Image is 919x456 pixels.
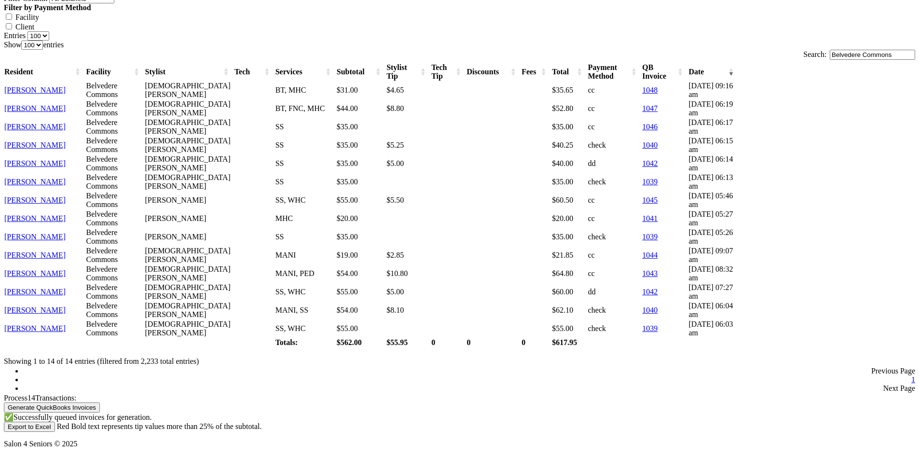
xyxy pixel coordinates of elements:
td: $20.00 [551,209,587,228]
span: ✅ [4,413,14,421]
td: $52.80 [551,99,587,118]
td: [DEMOGRAPHIC_DATA][PERSON_NAME] [144,154,233,173]
a: [PERSON_NAME] [4,214,66,222]
td: $5.25 [386,136,431,154]
td: Belvedere Commons [86,81,145,99]
td: check [588,319,642,338]
a: 1039 [642,178,658,186]
a: 1 [911,375,915,384]
td: Belvedere Commons [86,191,145,209]
a: 1040 [642,141,658,149]
td: dd [588,154,642,173]
label: Client [15,23,34,31]
td: [DATE] 06:03 am [688,319,739,338]
label: Show entries [4,41,64,49]
td: $4.65 [386,81,431,99]
a: 1045 [642,196,658,204]
td: $35.00 [336,154,386,173]
th: Stylist: activate to sort column ascending [144,63,233,81]
span: 14 [27,394,35,402]
td: [DATE] 06:15 am [688,136,739,154]
td: [DATE] 06:14 am [688,154,739,173]
a: 1040 [642,306,658,314]
strong: Filter by Payment Method [4,3,91,12]
td: check [588,136,642,154]
td: [DEMOGRAPHIC_DATA][PERSON_NAME] [144,81,233,99]
td: BT, MHC [275,81,336,99]
a: [PERSON_NAME] [4,233,66,241]
span: Process Transactions: [4,394,77,402]
td: [DATE] 05:26 am [688,228,739,246]
a: [PERSON_NAME] [4,306,66,314]
a: Previous Page [871,367,915,375]
strong: Totals: [275,338,298,346]
td: $44.00 [336,99,386,118]
a: [PERSON_NAME] [4,269,66,277]
th: $562.00 [336,338,386,347]
label: Search: [803,50,915,58]
td: $54.00 [336,301,386,319]
td: $5.00 [386,283,431,301]
td: Belvedere Commons [86,118,145,136]
td: [DATE] 09:16 am [688,81,739,99]
td: MANI [275,246,336,264]
p: Salon 4 Seniors © 2025 [4,440,915,448]
td: $35.00 [551,173,587,191]
th: Tech Tip: activate to sort column ascending [431,63,466,81]
th: QB Invoice: activate to sort column ascending [642,63,688,81]
th: Discounts: activate to sort column ascending [466,63,521,81]
td: BT, FNC, MHC [275,99,336,118]
input: Search: [830,50,915,60]
td: SS [275,154,336,173]
td: $19.00 [336,246,386,264]
th: Facility: activate to sort column ascending [86,63,145,81]
td: $55.00 [336,319,386,338]
td: $8.10 [386,301,431,319]
div: Showing 1 to 14 of 14 entries (filtered from 2,233 total entries) [4,350,915,366]
td: $35.00 [336,118,386,136]
td: check [588,228,642,246]
td: Belvedere Commons [86,173,145,191]
td: SS [275,136,336,154]
a: 1047 [642,104,658,112]
td: $5.00 [386,154,431,173]
a: [PERSON_NAME] [4,104,66,112]
a: [PERSON_NAME] [4,141,66,149]
td: check [588,301,642,319]
label: Entries [4,31,26,40]
a: 1039 [642,324,658,332]
td: $40.25 [551,136,587,154]
td: [DEMOGRAPHIC_DATA][PERSON_NAME] [144,99,233,118]
td: Belvedere Commons [86,301,145,319]
td: [DEMOGRAPHIC_DATA][PERSON_NAME] [144,246,233,264]
td: $35.65 [551,81,587,99]
th: $617.95 [551,338,587,347]
th: Subtotal: activate to sort column ascending [336,63,386,81]
td: [DATE] 08:32 am [688,264,739,283]
td: $2.85 [386,246,431,264]
td: $55.00 [336,191,386,209]
a: [PERSON_NAME] [4,86,66,94]
td: $60.50 [551,191,587,209]
th: Stylist Tip: activate to sort column ascending [386,63,431,81]
td: [DEMOGRAPHIC_DATA][PERSON_NAME] [144,264,233,283]
a: Next Page [883,384,915,392]
select: Showentries [21,41,43,50]
td: cc [588,191,642,209]
th: 0 [466,338,521,347]
th: Tech: activate to sort column ascending [234,63,275,81]
a: 1042 [642,288,658,296]
th: Date: activate to sort column ascending [688,63,739,81]
td: SS, WHC [275,191,336,209]
td: SS, WHC [275,319,336,338]
td: [DEMOGRAPHIC_DATA][PERSON_NAME] [144,319,233,338]
span: Red Bold text represents tip values more than 25% of the subtotal. [57,422,262,430]
td: [PERSON_NAME] [144,228,233,246]
td: cc [588,264,642,283]
td: [PERSON_NAME] [144,191,233,209]
td: dd [588,283,642,301]
td: SS [275,228,336,246]
td: Belvedere Commons [86,264,145,283]
td: [DATE] 09:07 am [688,246,739,264]
td: [DATE] 06:17 am [688,118,739,136]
